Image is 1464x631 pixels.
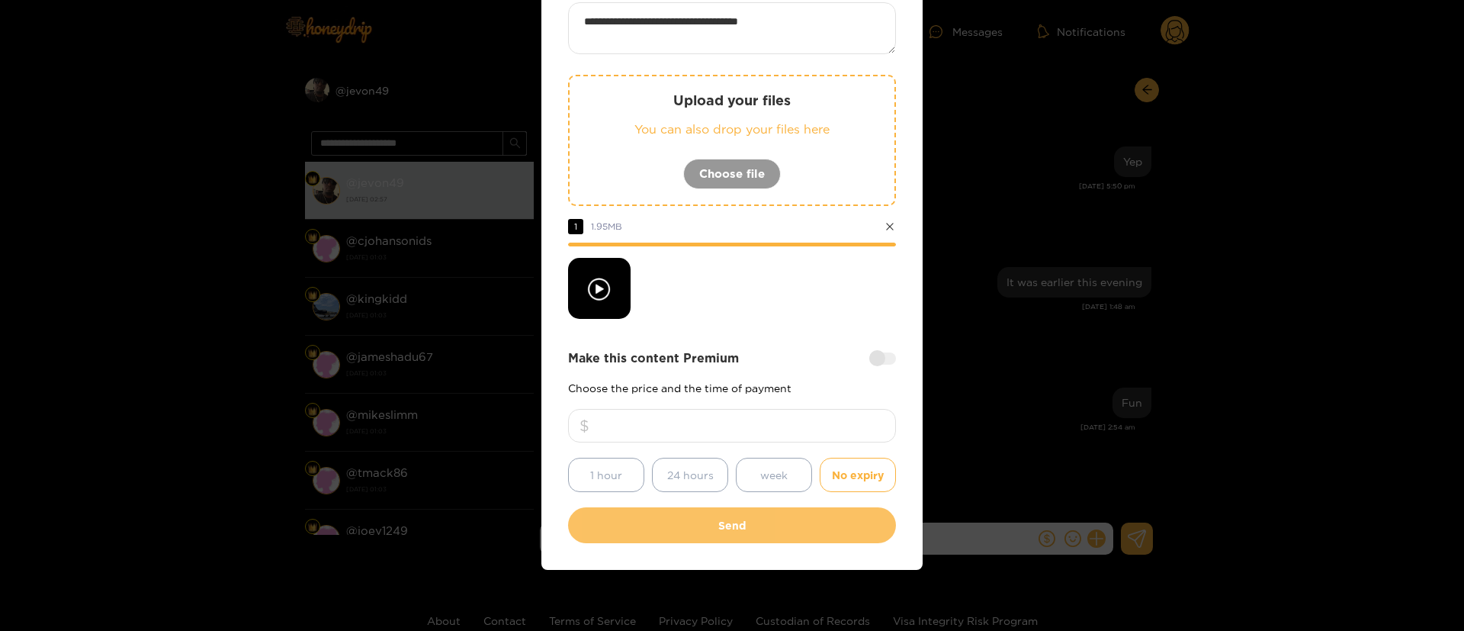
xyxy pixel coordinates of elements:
[568,507,896,543] button: Send
[600,92,864,109] p: Upload your files
[590,466,622,484] span: 1 hour
[683,159,781,189] button: Choose file
[568,458,644,492] button: 1 hour
[667,466,714,484] span: 24 hours
[652,458,728,492] button: 24 hours
[600,121,864,138] p: You can also drop your files here
[568,382,896,394] p: Choose the price and the time of payment
[736,458,812,492] button: week
[591,221,622,231] span: 1.95 MB
[820,458,896,492] button: No expiry
[568,219,583,234] span: 1
[568,349,739,367] strong: Make this content Premium
[832,466,884,484] span: No expiry
[760,466,788,484] span: week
